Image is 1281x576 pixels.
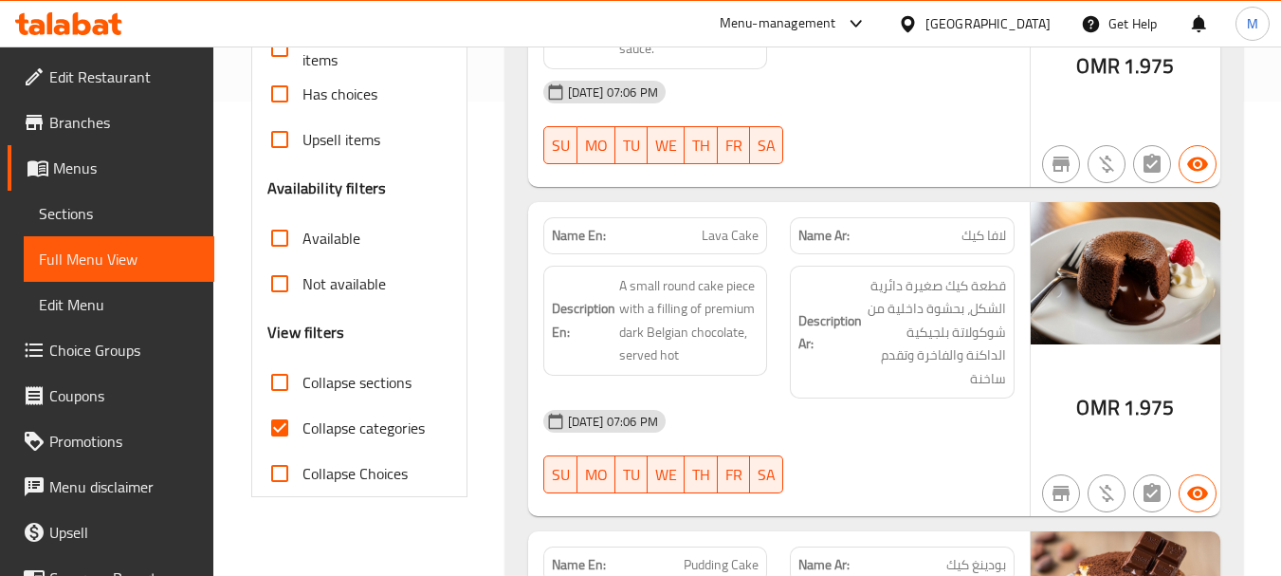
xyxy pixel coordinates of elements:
span: TH [692,132,710,159]
div: [GEOGRAPHIC_DATA] [925,13,1051,34]
button: Not has choices [1133,145,1171,183]
span: A small round cake piece with a filling of premium dark Belgian chocolate, served hot [619,274,759,367]
a: Choice Groups [8,327,214,373]
div: Menu-management [720,12,836,35]
h3: Availability filters [267,177,386,199]
span: قطعة كيك صغيرة دائرية الشكل، بحشوة داخلية من شوكولاتة بلجيكية الداكنة والفاخرة وتقدم ساخنة [866,274,1006,391]
span: Has choices [302,83,377,105]
button: WE [648,126,685,164]
button: SA [750,126,783,164]
span: M [1247,13,1258,34]
span: Edit Restaurant [49,65,199,88]
span: Collapse Choices [302,462,408,485]
span: SA [758,461,776,489]
span: MO [585,461,608,489]
button: SU [543,126,577,164]
button: MO [577,455,615,493]
button: TU [615,455,648,493]
span: Menus [53,157,199,179]
span: WE [655,132,677,159]
span: Edit Menu [39,293,199,316]
button: Not has choices [1133,474,1171,512]
span: Coupons [49,384,199,407]
span: Upsell items [302,128,380,151]
span: [DATE] 07:06 PM [560,413,666,431]
img: Lava_Cake638919945952931932.jpg [1031,202,1220,344]
button: Purchased item [1088,474,1125,512]
a: Upsell [8,510,214,555]
span: بودينغ كيك [946,555,1006,575]
span: Collapse sections [302,371,412,394]
a: Menu disclaimer [8,464,214,510]
span: [DATE] 07:06 PM [560,84,666,102]
span: Pudding Cake [684,555,759,575]
span: Available [302,227,360,250]
span: Branches [49,111,199,134]
a: Menus [8,145,214,191]
strong: Name En: [552,226,606,246]
span: 1.975 [1124,47,1175,84]
button: TH [685,126,718,164]
button: Available [1179,145,1217,183]
a: Coupons [8,373,214,418]
span: Promotions [49,430,199,453]
span: SA [758,132,776,159]
button: MO [577,126,615,164]
span: Lava Cake [702,226,759,246]
button: Not branch specific item [1042,145,1080,183]
span: Upsell [49,521,199,544]
h3: View filters [267,322,344,344]
span: 1.975 [1124,389,1175,426]
button: SU [543,455,577,493]
span: SU [552,461,570,489]
strong: Name En: [552,555,606,575]
span: Branch specific items [302,26,435,71]
span: لافا كيك [961,226,1006,246]
strong: Name Ar: [798,555,850,575]
span: MO [585,132,608,159]
span: Collapse categories [302,417,425,439]
button: WE [648,455,685,493]
span: SU [552,132,570,159]
span: Menu disclaimer [49,475,199,498]
button: FR [718,455,750,493]
span: TU [623,132,640,159]
strong: Name Ar: [798,226,850,246]
a: Sections [24,191,214,236]
span: Full Menu View [39,248,199,270]
span: Not available [302,272,386,295]
span: TH [692,461,710,489]
button: FR [718,126,750,164]
a: Branches [8,100,214,145]
button: Not branch specific item [1042,474,1080,512]
span: WE [655,461,677,489]
strong: Description Ar: [798,309,862,356]
button: Purchased item [1088,145,1125,183]
strong: Description En: [552,297,615,344]
button: SA [750,455,783,493]
a: Promotions [8,418,214,464]
span: TU [623,461,640,489]
button: TU [615,126,648,164]
a: Edit Restaurant [8,54,214,100]
span: OMR [1076,389,1119,426]
span: FR [725,132,742,159]
span: FR [725,461,742,489]
button: TH [685,455,718,493]
button: Available [1179,474,1217,512]
span: OMR [1076,47,1119,84]
a: Full Menu View [24,236,214,282]
span: Choice Groups [49,339,199,362]
span: Sections [39,202,199,225]
a: Edit Menu [24,282,214,327]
